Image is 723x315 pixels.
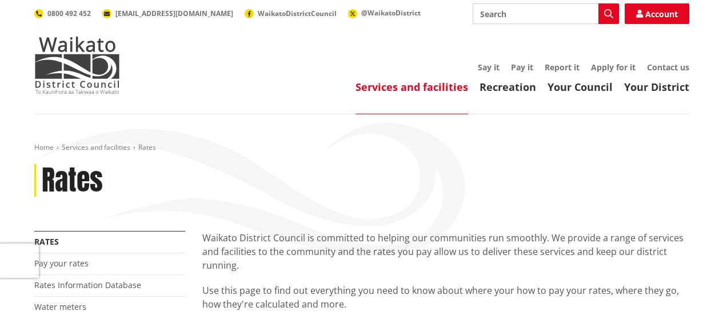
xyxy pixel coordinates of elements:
[62,142,130,152] a: Services and facilities
[473,3,619,24] input: Search input
[548,80,613,94] a: Your Council
[34,236,59,247] a: Rates
[34,258,89,269] a: Pay your rates
[348,8,421,18] a: @WaikatoDistrict
[34,280,141,290] a: Rates Information Database
[34,301,86,312] a: Water meters
[202,231,689,272] p: Waikato District Council is committed to helping our communities run smoothly. We provide a range...
[480,80,536,94] a: Recreation
[361,8,421,18] span: @WaikatoDistrict
[624,80,689,94] a: Your District
[47,9,91,18] span: 0800 492 452
[625,3,689,24] a: Account
[42,164,103,197] h1: Rates
[34,37,120,94] img: Waikato District Council - Te Kaunihera aa Takiwaa o Waikato
[138,142,156,152] span: Rates
[102,9,233,18] a: [EMAIL_ADDRESS][DOMAIN_NAME]
[245,9,337,18] a: WaikatoDistrictCouncil
[202,284,689,311] p: Use this page to find out everything you need to know about where your how to pay your rates, whe...
[34,9,91,18] a: 0800 492 452
[545,62,580,73] a: Report it
[115,9,233,18] span: [EMAIL_ADDRESS][DOMAIN_NAME]
[647,62,689,73] a: Contact us
[355,80,468,94] a: Services and facilities
[591,62,636,73] a: Apply for it
[258,9,337,18] span: WaikatoDistrictCouncil
[511,62,533,73] a: Pay it
[34,143,689,153] nav: breadcrumb
[478,62,500,73] a: Say it
[34,142,54,152] a: Home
